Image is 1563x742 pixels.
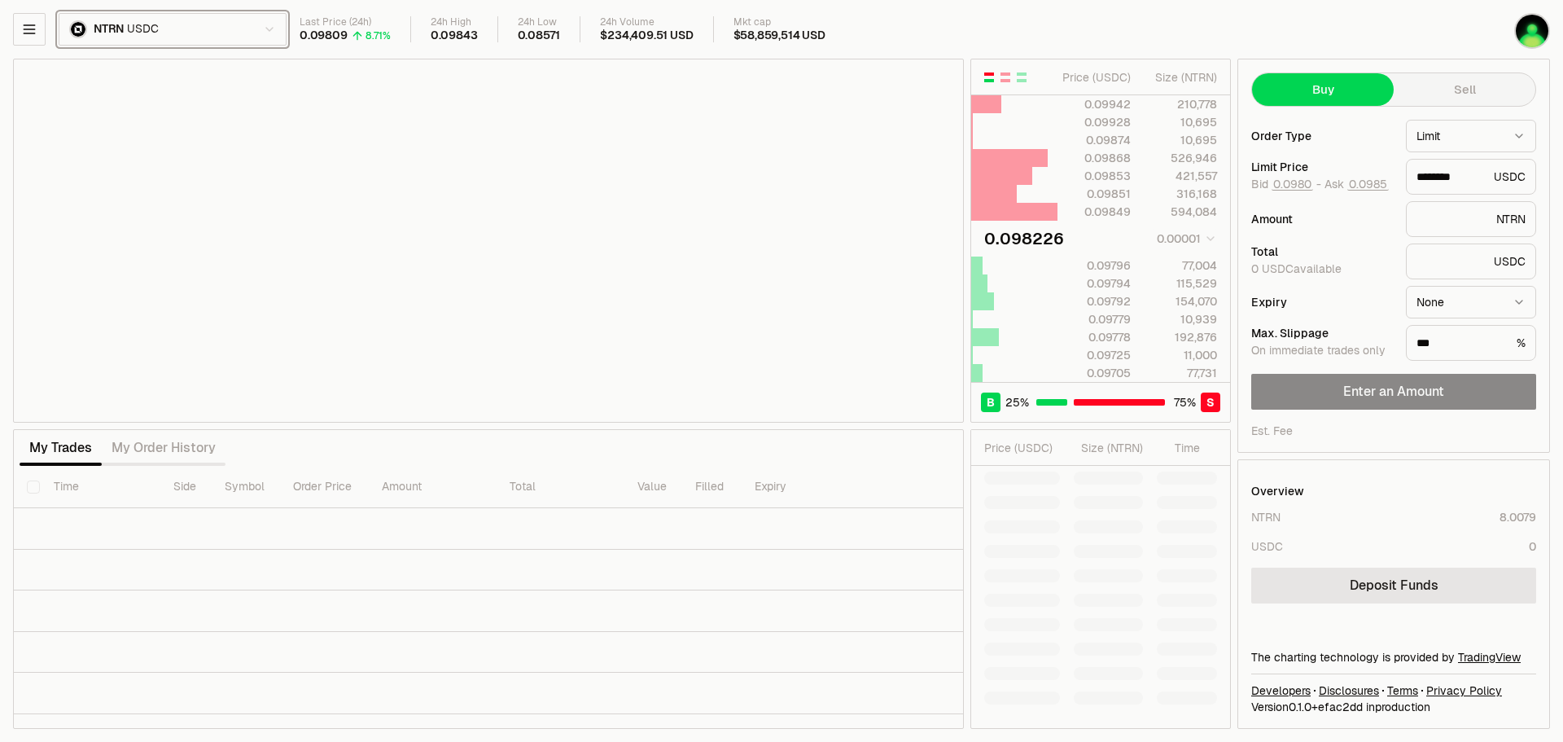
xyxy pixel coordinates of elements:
div: 0.09851 [1058,186,1131,202]
button: 0.00001 [1152,229,1217,248]
span: efac2dd0295ed2ec84e5ddeec8015c6aa6dda30b [1318,700,1363,714]
div: Max. Slippage [1251,327,1393,339]
div: 0.09809 [300,29,348,43]
span: Ask [1324,178,1389,192]
div: 115,529 [1145,275,1217,292]
div: 0.09725 [1058,347,1131,363]
div: 0.098226 [984,227,1064,250]
div: Size ( NTRN ) [1074,440,1143,456]
div: Mkt cap [733,16,825,29]
button: My Order History [102,432,225,464]
div: 0.09705 [1058,365,1131,381]
a: Disclosures [1319,683,1379,699]
th: Amount [369,466,497,508]
th: Expiry [742,466,856,508]
div: 24h Volume [600,16,693,29]
div: On immediate trades only [1251,344,1393,358]
span: B [987,394,995,411]
button: None [1406,286,1536,318]
span: 25 % [1005,394,1029,411]
div: $58,859,514 USD [733,29,825,43]
span: S [1206,394,1215,411]
div: 594,084 [1145,204,1217,220]
div: 0.08571 [518,29,561,43]
div: USDC [1406,244,1536,279]
div: Amount [1251,213,1393,225]
div: 0.09778 [1058,329,1131,345]
div: 0.09779 [1058,311,1131,327]
div: 421,557 [1145,168,1217,184]
div: 0.09853 [1058,168,1131,184]
div: 8.0079 [1500,509,1536,525]
a: Terms [1387,683,1418,699]
a: Developers [1251,683,1311,699]
button: Show Sell Orders Only [999,71,1012,84]
span: 75 % [1174,394,1196,411]
th: Time [41,466,160,508]
div: Order Type [1251,130,1393,142]
div: $234,409.51 USD [600,29,693,43]
div: 8.71% [366,29,391,42]
div: 192,876 [1145,329,1217,345]
iframe: Financial Chart [14,59,963,422]
div: % [1406,325,1536,361]
div: 24h High [431,16,478,29]
th: Total [497,466,624,508]
span: 0 USDC available [1251,261,1342,276]
th: Order Price [280,466,369,508]
div: 0.09868 [1058,150,1131,166]
div: NTRN [1251,509,1281,525]
div: Est. Fee [1251,423,1293,439]
div: 11,000 [1145,347,1217,363]
span: USDC [127,22,158,37]
span: Bid - [1251,178,1321,192]
div: 24h Low [518,16,561,29]
div: Overview [1251,483,1304,499]
div: NTRN [1406,201,1536,237]
div: Version 0.1.0 + in production [1251,699,1536,715]
th: Filled [682,466,742,508]
div: 0 [1529,538,1536,555]
div: Expiry [1251,296,1393,308]
div: 77,004 [1145,257,1217,274]
a: Privacy Policy [1426,683,1502,699]
div: Price ( USDC ) [1058,69,1131,86]
button: Show Buy Orders Only [1015,71,1028,84]
div: 0.09796 [1058,257,1131,274]
div: 10,695 [1145,114,1217,130]
th: Symbol [212,466,281,508]
button: Buy [1252,73,1394,106]
div: 0.09942 [1058,96,1131,112]
th: Value [624,466,682,508]
button: Select all [27,481,40,494]
div: 0.09843 [431,29,478,43]
button: 0.0980 [1272,178,1313,191]
button: 0.0985 [1347,178,1389,191]
div: 526,946 [1145,150,1217,166]
a: Deposit Funds [1251,568,1536,604]
div: 210,778 [1145,96,1217,112]
button: Show Buy and Sell Orders [983,71,996,84]
div: 0.09794 [1058,275,1131,292]
a: TradingView [1458,650,1521,665]
span: NTRN [94,22,124,37]
div: Size ( NTRN ) [1145,69,1217,86]
div: 0.09928 [1058,114,1131,130]
div: 154,070 [1145,293,1217,310]
div: 0.09874 [1058,132,1131,148]
div: Time [1157,440,1200,456]
div: The charting technology is provided by [1251,649,1536,665]
button: My Trades [20,432,102,464]
div: 0.09849 [1058,204,1131,220]
div: Price ( USDC ) [984,440,1060,456]
img: flarnrules [1514,13,1550,49]
button: Limit [1406,120,1536,152]
div: USDC [1406,159,1536,195]
div: Total [1251,246,1393,257]
div: Limit Price [1251,161,1393,173]
div: 10,695 [1145,132,1217,148]
img: ntrn.png [69,20,87,38]
button: Sell [1394,73,1535,106]
div: 316,168 [1145,186,1217,202]
div: Last Price (24h) [300,16,391,29]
